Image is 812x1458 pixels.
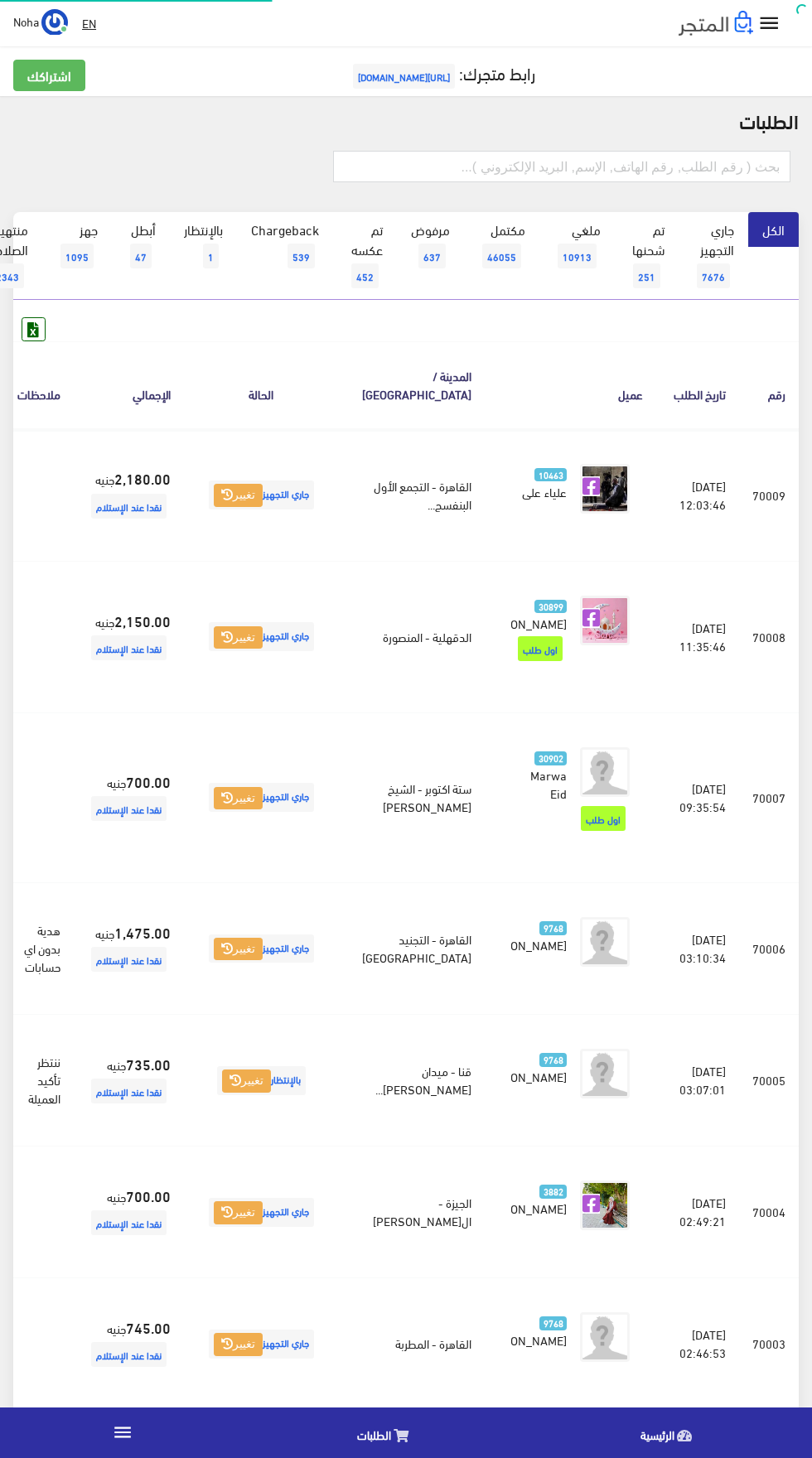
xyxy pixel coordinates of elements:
a: اشتراكك [13,60,85,91]
td: [DATE] 03:10:34 [656,883,739,1015]
a: رابط متجرك:[URL][DOMAIN_NAME] [349,57,535,88]
th: الحالة [184,341,339,428]
u: EN [82,12,96,33]
span: نقدا عند الإستلام [91,947,167,972]
span: 9768 [539,921,567,935]
a: أبطل47 [112,212,170,280]
td: جنيه [74,1278,184,1410]
a: ... Noha [13,8,68,35]
a: الطلبات [245,1412,529,1454]
strong: 1,475.00 [114,921,171,943]
th: ملاحظات [4,341,74,428]
a: 9768 [PERSON_NAME] [511,1049,567,1085]
span: نقدا عند الإستلام [91,494,167,519]
span: جاري التجهيز [209,1330,314,1359]
span: 9768 [539,1316,567,1330]
a: الكل [748,212,799,247]
th: رقم [739,341,799,428]
span: Noha [13,11,39,31]
a: 10463 علياء علي [511,464,567,500]
span: [PERSON_NAME] [478,1065,567,1088]
a: 9768 [PERSON_NAME] [511,917,567,953]
span: 47 [130,244,152,268]
span: 452 [351,263,379,288]
button: تغيير [214,1201,263,1224]
td: ستة اكتوبر - الشيخ [PERSON_NAME] [339,712,485,882]
th: عميل [485,341,656,428]
span: [PERSON_NAME] [478,611,567,635]
i:  [757,12,781,36]
th: المدينة / [GEOGRAPHIC_DATA] [339,341,485,428]
td: [DATE] 02:49:21 [656,1147,739,1278]
td: 70003 [739,1278,799,1410]
td: القاهرة - التجنيد [GEOGRAPHIC_DATA] [339,883,485,1015]
a: تم شحنها251 [615,212,679,300]
span: 1 [203,244,219,268]
a: بالإنتظار1 [170,212,237,280]
th: اﻹجمالي [74,341,184,428]
span: 1095 [60,244,94,268]
span: الطلبات [357,1424,391,1445]
td: القاهرة - المطربة [339,1278,485,1410]
td: [DATE] 11:35:46 [656,561,739,712]
span: 3882 [539,1185,567,1199]
a: ملغي10913 [539,212,615,280]
img: picture [580,596,630,645]
span: 10913 [558,244,597,268]
span: الرئيسية [640,1424,674,1445]
td: 70004 [739,1147,799,1278]
td: [DATE] 02:46:53 [656,1278,739,1410]
img: avatar.png [580,747,630,797]
td: الدقهلية - المنصورة [339,561,485,712]
span: [PERSON_NAME] [478,1196,567,1219]
span: جاري التجهيز [209,622,314,651]
td: جنيه [74,429,184,562]
img: avatar.png [580,917,630,967]
a: EN [75,8,103,38]
span: بالإنتظار [217,1066,306,1095]
span: جاري التجهيز [209,480,314,509]
button: تغيير [214,626,263,649]
span: جاري التجهيز [209,934,314,963]
strong: 2,150.00 [114,610,171,631]
input: بحث ( رقم الطلب, رقم الهاتف, الإسم, البريد اﻹلكتروني )... [333,151,790,182]
span: جاري التجهيز [209,1198,314,1227]
th: تاريخ الطلب [656,341,739,428]
a: الرئيسية [529,1412,812,1454]
strong: 700.00 [126,770,171,792]
span: علياء علي [522,480,567,503]
td: 70008 [739,561,799,712]
a: جهز1095 [42,212,112,280]
td: هدية بدون اي حسابات [4,883,74,1015]
a: تم عكسه452 [333,212,397,300]
td: [DATE] 12:03:46 [656,429,739,562]
span: نقدا عند الإستلام [91,1079,167,1103]
span: 9768 [539,1053,567,1067]
span: 30902 [534,751,567,765]
a: 30899 [PERSON_NAME] [511,596,567,632]
button: تغيير [214,787,263,810]
span: اول طلب [581,806,626,831]
i:  [112,1422,133,1443]
td: جنيه [74,1147,184,1278]
td: 70007 [739,712,799,882]
img: ... [41,9,68,36]
a: 30902 Marwa Eid [511,747,567,802]
button: تغيير [214,1333,263,1356]
td: الجيزة - ال[PERSON_NAME] [339,1147,485,1278]
span: 251 [633,263,660,288]
a: مرفوض637 [397,212,464,280]
td: [DATE] 09:35:54 [656,712,739,882]
button: تغيير [214,938,263,961]
span: اول طلب [518,636,563,661]
span: [PERSON_NAME] [478,933,567,956]
td: جنيه [74,712,184,882]
strong: 2,180.00 [114,467,171,489]
td: 70005 [739,1015,799,1147]
td: القاهرة - التجمع الأول البنفسج... [339,429,485,562]
h2: الطلبات [13,109,799,131]
span: 539 [288,244,315,268]
td: جنيه [74,883,184,1015]
strong: 735.00 [126,1053,171,1074]
td: 70009 [739,429,799,562]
